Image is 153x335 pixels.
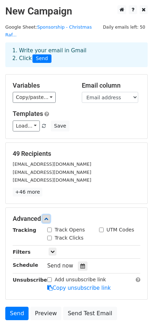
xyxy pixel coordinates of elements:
[118,301,153,335] iframe: Chat Widget
[63,307,117,320] a: Send Test Email
[32,54,51,63] span: Send
[13,277,47,283] strong: Unsubscribe
[5,5,148,17] h2: New Campaign
[13,110,43,117] a: Templates
[51,121,69,131] button: Save
[13,249,31,255] strong: Filters
[5,24,92,38] a: Sponsorship - Christmas Raf...
[47,263,73,269] span: Send now
[100,23,148,31] span: Daily emails left: 50
[13,188,42,196] a: +46 more
[13,82,71,89] h5: Variables
[13,150,140,158] h5: 49 Recipients
[13,161,91,167] small: [EMAIL_ADDRESS][DOMAIN_NAME]
[13,170,91,175] small: [EMAIL_ADDRESS][DOMAIN_NAME]
[13,262,38,268] strong: Schedule
[55,234,84,242] label: Track Clicks
[7,47,146,63] div: 1. Write your email in Gmail 2. Click
[82,82,140,89] h5: Email column
[30,307,61,320] a: Preview
[13,92,56,103] a: Copy/paste...
[5,307,29,320] a: Send
[13,215,140,223] h5: Advanced
[55,226,85,234] label: Track Opens
[106,226,134,234] label: UTM Codes
[55,276,106,283] label: Add unsubscribe link
[13,177,91,183] small: [EMAIL_ADDRESS][DOMAIN_NAME]
[13,121,40,131] a: Load...
[5,24,92,38] small: Google Sheet:
[100,24,148,30] a: Daily emails left: 50
[47,285,111,291] a: Copy unsubscribe link
[13,227,36,233] strong: Tracking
